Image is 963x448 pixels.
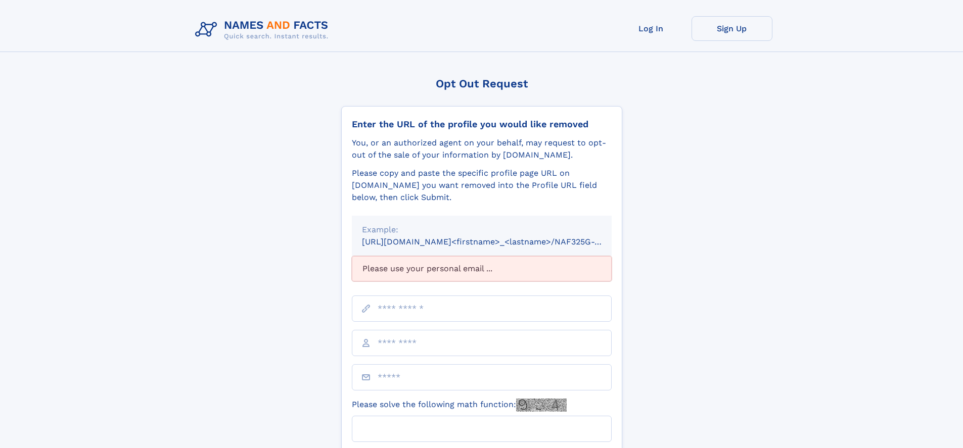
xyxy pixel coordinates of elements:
div: You, or an authorized agent on your behalf, may request to opt-out of the sale of your informatio... [352,137,612,161]
img: Logo Names and Facts [191,16,337,43]
div: Example: [362,224,602,236]
a: Sign Up [692,16,772,41]
div: Please use your personal email ... [352,256,612,281]
div: Opt Out Request [341,77,622,90]
div: Please copy and paste the specific profile page URL on [DOMAIN_NAME] you want removed into the Pr... [352,167,612,204]
div: Enter the URL of the profile you would like removed [352,119,612,130]
a: Log In [611,16,692,41]
label: Please solve the following math function: [352,399,567,412]
small: [URL][DOMAIN_NAME]<firstname>_<lastname>/NAF325G-xxxxxxxx [362,237,631,246]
